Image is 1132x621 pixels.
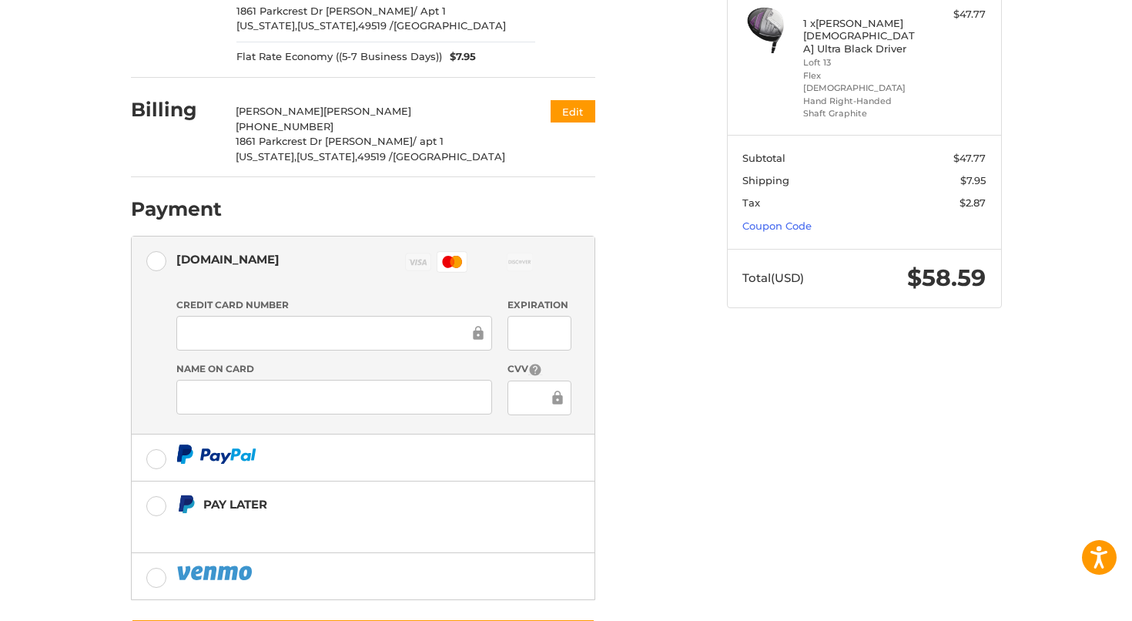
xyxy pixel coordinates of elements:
label: Credit Card Number [176,298,492,312]
li: Flex [DEMOGRAPHIC_DATA] [803,69,921,95]
span: $2.87 [960,196,986,209]
div: Pay Later [203,492,498,517]
span: Shipping [742,174,789,186]
h4: 1 x [PERSON_NAME] [DEMOGRAPHIC_DATA] Ultra Black Driver [803,17,921,55]
span: [US_STATE], [296,150,357,163]
span: [PHONE_NUMBER] [236,120,333,133]
span: Tax [742,196,760,209]
button: Edit [551,100,595,123]
span: / apt 1 [413,135,444,147]
span: $7.95 [960,174,986,186]
label: Expiration [507,298,571,312]
a: Coupon Code [742,220,812,232]
span: 1861 Parkcrest Dr [PERSON_NAME] [236,5,414,17]
span: 1861 Parkcrest Dr [PERSON_NAME] [236,135,413,147]
div: [DOMAIN_NAME] [176,247,280,272]
li: Shaft Graphite [803,107,921,120]
img: PayPal icon [176,445,256,464]
span: [PERSON_NAME] [236,105,323,117]
img: Pay Later icon [176,495,196,514]
li: Hand Right-Handed [803,95,921,108]
span: [PERSON_NAME] [323,105,411,117]
span: $47.77 [953,152,986,164]
span: $58.59 [907,264,986,292]
span: [US_STATE], [236,150,296,163]
span: $7.95 [442,49,476,65]
span: [GEOGRAPHIC_DATA] [393,150,505,163]
h2: Payment [131,197,222,221]
span: / Apt 1 [414,5,446,17]
span: Flat Rate Economy ((5-7 Business Days)) [236,49,442,65]
span: Total (USD) [742,270,804,285]
label: CVV [507,362,571,377]
span: 49519 / [357,150,393,163]
iframe: PayPal Message 3 [176,521,498,534]
span: Subtotal [742,152,785,164]
div: $47.77 [925,7,986,22]
span: [US_STATE], [236,19,297,32]
label: Name on Card [176,362,492,376]
img: PayPal icon [176,563,255,582]
span: [GEOGRAPHIC_DATA] [394,19,506,32]
li: Loft 13 [803,56,921,69]
h2: Billing [131,98,221,122]
span: [US_STATE], [297,19,358,32]
span: 49519 / [358,19,394,32]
